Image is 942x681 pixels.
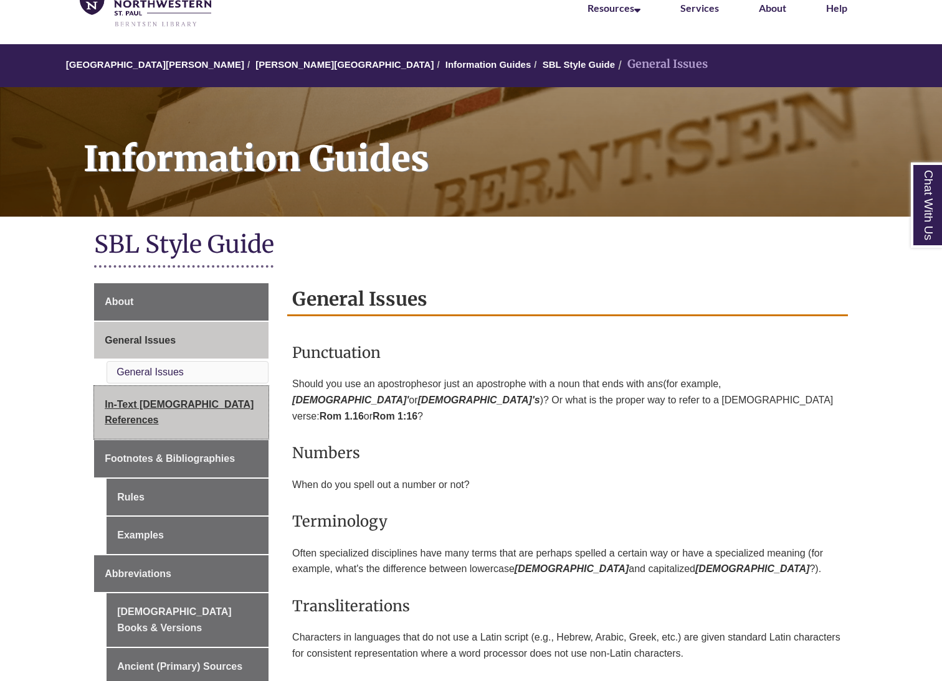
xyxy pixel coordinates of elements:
a: About [759,2,786,14]
em: [DEMOGRAPHIC_DATA] [515,563,629,574]
span: S [292,378,299,389]
a: In-Text [DEMOGRAPHIC_DATA] References [94,386,269,439]
strong: Rom 1:16 [373,411,417,421]
a: General Issues [117,367,184,377]
span: hould you use an apostrophe [299,378,427,389]
a: Information Guides [445,59,531,70]
em: s [427,378,432,389]
span: About [105,296,133,307]
span: (for example, [663,378,721,389]
em: [DEMOGRAPHIC_DATA]'s [418,395,540,405]
a: General Issues [94,322,269,359]
a: Services [680,2,719,14]
span: or just an apostrophe with a noun that ends with an [432,378,658,389]
a: SBL Style Guide [543,59,615,70]
span: or [364,411,373,421]
a: Footnotes & Bibliographies [94,440,269,477]
span: )? Or what is the proper way to refer to a [DEMOGRAPHIC_DATA] verse: [292,395,833,421]
span: Transliterations [292,596,410,616]
a: Rules [107,479,269,516]
span: When do you spell out a number or not? [292,479,470,490]
span: General Issues [105,335,176,345]
a: About [94,283,269,321]
span: ?). [809,563,821,574]
a: Examples [107,517,269,554]
a: [DEMOGRAPHIC_DATA] Books & Versions [107,593,269,646]
strong: Rom 1.16 [320,411,364,421]
span: In-Text [DEMOGRAPHIC_DATA] References [105,399,254,426]
span: Often specialized disciplines have many terms that are perhaps spelled a certain way or have a sp... [292,548,823,575]
a: Help [826,2,847,14]
span: Abbreviations [105,568,171,579]
li: General Issues [615,55,708,73]
a: Abbreviations [94,555,269,593]
span: Footnotes & Bibliographies [105,453,235,464]
span: Punctuation [292,343,381,362]
h1: SBL Style Guide [94,229,848,262]
span: ? [417,411,423,421]
a: Resources [588,2,640,14]
a: [PERSON_NAME][GEOGRAPHIC_DATA] [255,59,434,70]
span: or [409,395,417,405]
em: [DEMOGRAPHIC_DATA]' [292,395,409,405]
span: Characters in languages that do not use a Latin script (e.g., Hebrew, Arabic, Greek, etc.) are gi... [292,632,840,659]
h2: General Issues [287,283,848,316]
span: Terminology [292,512,388,531]
h1: Information Guides [70,87,942,200]
em: [DEMOGRAPHIC_DATA] [695,563,809,574]
a: [GEOGRAPHIC_DATA][PERSON_NAME] [66,59,244,70]
span: and capitalized [629,563,695,574]
em: s [658,378,663,389]
span: Numbers [292,443,360,463]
